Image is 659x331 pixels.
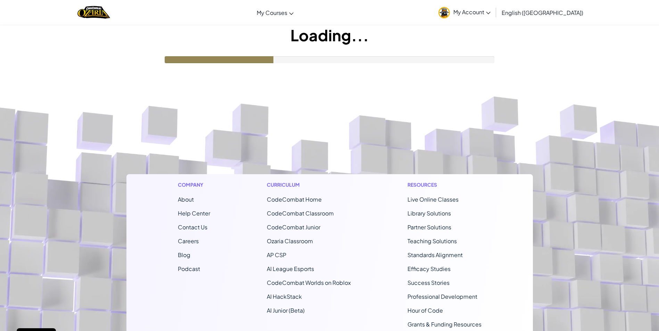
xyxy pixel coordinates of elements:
a: Podcast [178,265,200,272]
a: Professional Development [407,293,477,300]
a: Careers [178,237,199,245]
span: My Account [453,8,491,16]
a: AI Junior (Beta) [267,307,305,314]
a: AP CSP [267,251,286,258]
span: English ([GEOGRAPHIC_DATA]) [502,9,583,16]
a: Hour of Code [407,307,443,314]
a: Grants & Funding Resources [407,321,481,328]
img: avatar [438,7,450,18]
a: CodeCombat Worlds on Roblox [267,279,351,286]
a: Success Stories [407,279,450,286]
h1: Company [178,181,210,188]
a: Teaching Solutions [407,237,457,245]
a: Blog [178,251,190,258]
span: My Courses [257,9,287,16]
a: Partner Solutions [407,223,451,231]
a: My Account [435,1,494,23]
a: Help Center [178,210,210,217]
a: CodeCombat Junior [267,223,320,231]
a: AI HackStack [267,293,302,300]
a: My Courses [253,3,297,22]
a: AI League Esports [267,265,314,272]
a: Ozaria by CodeCombat logo [77,5,110,19]
h1: Curriculum [267,181,351,188]
span: Contact Us [178,223,207,231]
a: Live Online Classes [407,196,459,203]
a: Library Solutions [407,210,451,217]
a: About [178,196,194,203]
h1: Resources [407,181,481,188]
img: Home [77,5,110,19]
span: CodeCombat Home [267,196,322,203]
a: Standards Alignment [407,251,463,258]
a: Ozaria Classroom [267,237,313,245]
a: Efficacy Studies [407,265,451,272]
a: CodeCombat Classroom [267,210,334,217]
a: English ([GEOGRAPHIC_DATA]) [498,3,587,22]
